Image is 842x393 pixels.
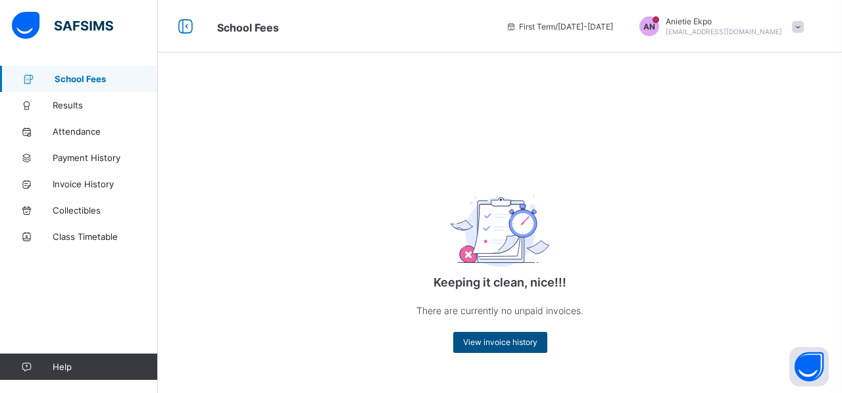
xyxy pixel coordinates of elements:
img: safsims [12,12,113,39]
p: Keeping it clean, nice!!! [368,275,631,289]
span: View invoice history [463,337,537,347]
p: There are currently no unpaid invoices. [368,302,631,319]
span: [EMAIL_ADDRESS][DOMAIN_NAME] [666,28,782,35]
div: Keeping it clean, nice!!! [368,159,631,366]
div: AnietieEkpo [626,16,810,36]
span: Collectibles [53,205,158,216]
span: Payment History [53,152,158,163]
span: Anietie Ekpo [666,16,782,26]
span: Invoice History [53,179,158,189]
span: Class Timetable [53,231,158,242]
span: School Fees [55,74,158,84]
span: session/term information [506,22,613,32]
span: School Fees [217,21,279,34]
button: Open asap [789,347,829,386]
span: Attendance [53,126,158,137]
img: empty_exam.25ac31c7e64bfa8fcc0a6b068b22d071.svg [451,195,549,267]
span: Results [53,100,158,110]
span: Help [53,361,157,372]
span: AN [643,22,655,32]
